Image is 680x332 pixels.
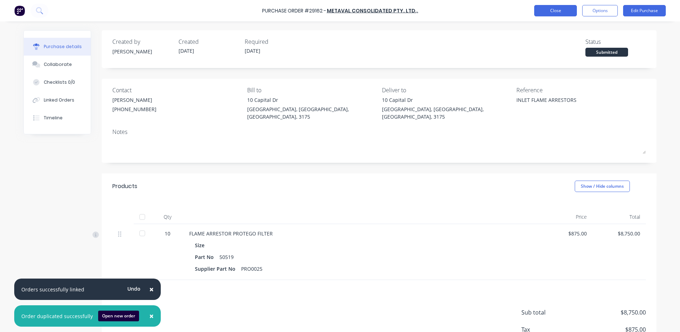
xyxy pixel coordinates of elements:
div: Size [195,240,210,250]
button: Close [534,5,577,16]
div: 10 Capital Dr [247,96,377,104]
button: Open new order [98,311,139,321]
div: Notes [112,128,646,136]
div: Reference [516,86,646,94]
div: $875.00 [545,230,587,237]
div: [PERSON_NAME] [112,96,156,104]
div: Checklists 0/0 [44,79,75,85]
div: [GEOGRAPHIC_DATA], [GEOGRAPHIC_DATA], [GEOGRAPHIC_DATA], 3175 [247,105,377,120]
button: Show / Hide columns [575,181,630,192]
div: Timeline [44,115,63,121]
span: Sub total [521,308,575,317]
div: Orders successfully linked [21,286,84,293]
div: Purchase Order #29162 - [262,7,326,15]
button: Collaborate [24,56,91,73]
button: Undo [123,283,144,294]
div: Deliver to [382,86,511,94]
button: Linked Orders [24,91,91,109]
div: Total [593,210,646,224]
div: Required [245,37,305,46]
img: Factory [14,5,25,16]
button: Close [142,281,161,298]
div: Status [585,37,646,46]
div: Part No [195,252,219,262]
div: [GEOGRAPHIC_DATA], [GEOGRAPHIC_DATA], [GEOGRAPHIC_DATA], 3175 [382,105,511,120]
div: Contact [112,86,242,94]
div: Linked Orders [44,97,74,103]
div: Submitted [585,48,628,57]
div: FLAME ARRESTOR PROTEGO FILTER [189,230,533,237]
button: Close [142,307,161,325]
span: × [149,284,154,294]
button: Checklists 0/0 [24,73,91,91]
div: 10 Capital Dr [382,96,511,104]
span: $8,750.00 [575,308,646,317]
div: Collaborate [44,61,72,68]
button: Options [582,5,618,16]
a: METAVAL CONSOLIDATED PTY. LTD., [327,7,418,14]
div: PRO0025 [241,264,262,274]
div: Purchase details [44,43,82,50]
div: 10 [157,230,178,237]
div: $8,750.00 [598,230,640,237]
span: × [149,311,154,321]
div: Products [112,182,137,191]
div: Qty [152,210,184,224]
button: Timeline [24,109,91,127]
div: Price [539,210,593,224]
div: Created [179,37,239,46]
div: Created by [112,37,173,46]
div: 50519 [219,252,234,262]
button: Edit Purchase [623,5,666,16]
div: Bill to [247,86,377,94]
div: [PHONE_NUMBER] [112,105,156,113]
div: Supplier Part No [195,264,241,274]
button: Purchase details [24,38,91,56]
div: [PERSON_NAME] [112,48,173,55]
div: Order duplicated successfully [21,312,93,320]
textarea: INLET FLAME ARRESTORS [516,96,605,112]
